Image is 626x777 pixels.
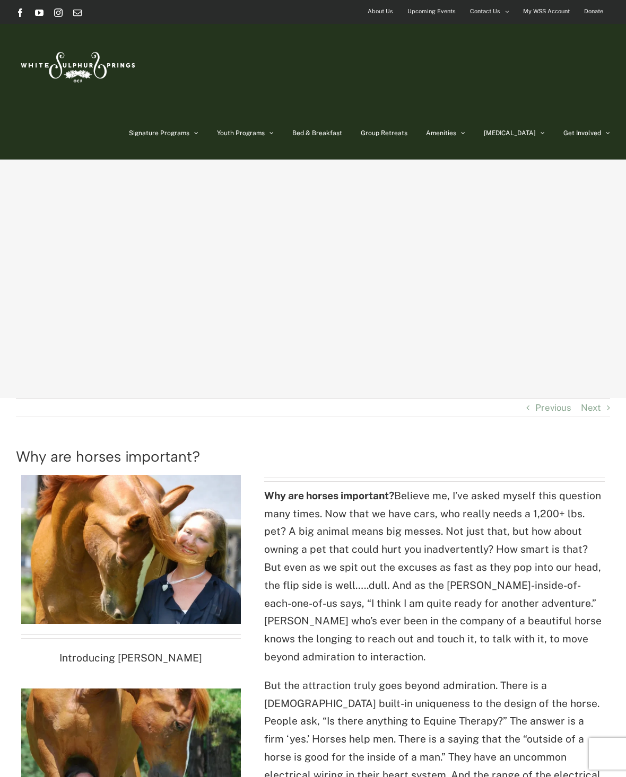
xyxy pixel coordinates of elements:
a: Katy [21,474,241,484]
a: Facebook [16,8,24,17]
a: Instagram [54,8,63,17]
a: Next [581,399,601,417]
strong: Why are horses important? [264,490,394,501]
a: Amenities [426,107,465,160]
p: Introducing [PERSON_NAME] [21,649,241,667]
span: Amenities [426,130,456,136]
a: YouTube [35,8,44,17]
a: katy2 [21,687,241,698]
span: Donate [584,4,603,19]
span: Bed & Breakfast [292,130,342,136]
span: Contact Us [470,4,500,19]
a: Previous [535,399,571,417]
span: About Us [368,4,393,19]
a: Email [73,8,82,17]
a: Group Retreats [361,107,407,160]
span: [MEDICAL_DATA] [484,130,536,136]
span: Youth Programs [217,130,265,136]
span: Upcoming Events [407,4,456,19]
span: My WSS Account [523,4,570,19]
p: Believe me, I’ve asked myself this question many times. Now that we have cars, who really needs a... [264,487,605,666]
a: Get Involved [563,107,610,160]
span: Get Involved [563,130,601,136]
span: Signature Programs [129,130,189,136]
nav: Main Menu [129,107,610,160]
img: White Sulphur Springs Logo [16,40,138,90]
a: Bed & Breakfast [292,107,342,160]
a: [MEDICAL_DATA] [484,107,545,160]
h1: Why are horses important? [16,449,610,465]
span: Group Retreats [361,130,407,136]
a: Signature Programs [129,107,198,160]
a: Youth Programs [217,107,274,160]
